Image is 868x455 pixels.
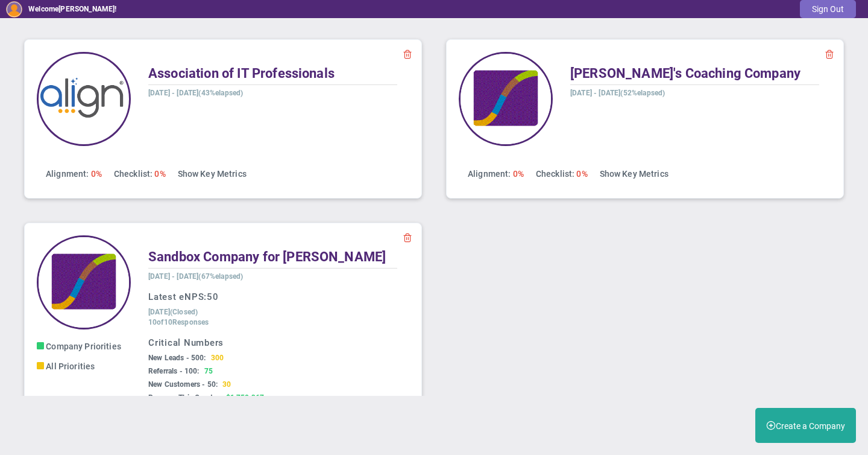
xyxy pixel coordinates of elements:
[164,318,172,326] span: 10
[198,272,201,281] span: (
[172,272,175,281] span: -
[148,89,170,97] span: [DATE]
[172,89,175,97] span: -
[623,89,637,97] span: 52%
[468,169,511,179] span: Alignment:
[148,354,206,362] span: New Leads - 500:
[599,89,620,97] span: [DATE]
[114,169,153,179] span: Checklist:
[148,380,218,389] span: New Customers - 50:
[177,89,198,97] span: [DATE]
[148,291,207,302] span: Latest eNPS:
[46,361,95,371] span: All Priorities
[37,235,131,329] img: 33474.Company.photo
[58,5,115,13] span: [PERSON_NAME]
[148,337,397,349] h3: Critical Numbers
[215,89,243,97] span: elapsed)
[177,272,198,281] span: [DATE]
[148,272,170,281] span: [DATE]
[170,308,198,316] span: (Closed)
[148,308,170,316] span: [DATE]
[620,89,623,97] span: (
[148,367,200,375] span: Referrals - 100:
[215,272,243,281] span: elapsed)
[201,89,215,97] span: 43%
[148,249,386,264] span: Sandbox Company for [PERSON_NAME]
[201,272,215,281] span: 67%
[6,1,22,17] img: 51354.Person.photo
[536,169,574,179] span: Checklist:
[46,169,89,179] span: Alignment:
[198,89,201,97] span: (
[148,318,157,326] span: 10
[637,89,665,97] span: elapsed)
[755,408,856,443] button: Create a Company
[594,89,597,97] span: -
[46,342,121,351] span: Company Priorities
[570,89,592,97] span: [DATE]
[513,169,524,179] span: 0%
[600,169,668,179] a: Show Key Metrics
[178,169,247,179] a: Show Key Metrics
[37,52,131,146] img: 20836.Company.photo
[207,291,219,302] span: 50
[222,380,231,389] span: 30
[459,52,553,146] img: 20858.Company.photo
[148,66,335,81] span: Association of IT Professionals
[91,169,102,179] span: 0%
[576,169,587,179] span: 0%
[154,169,165,179] span: 0%
[28,5,116,13] h5: Welcome !
[204,367,213,375] span: 75
[226,393,265,402] span: $1,758,367
[157,318,163,326] span: of
[570,66,800,81] span: [PERSON_NAME]'s Coaching Company
[148,393,221,402] span: Revenue This Quarter:
[211,354,224,362] span: 300
[172,318,209,326] span: Responses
